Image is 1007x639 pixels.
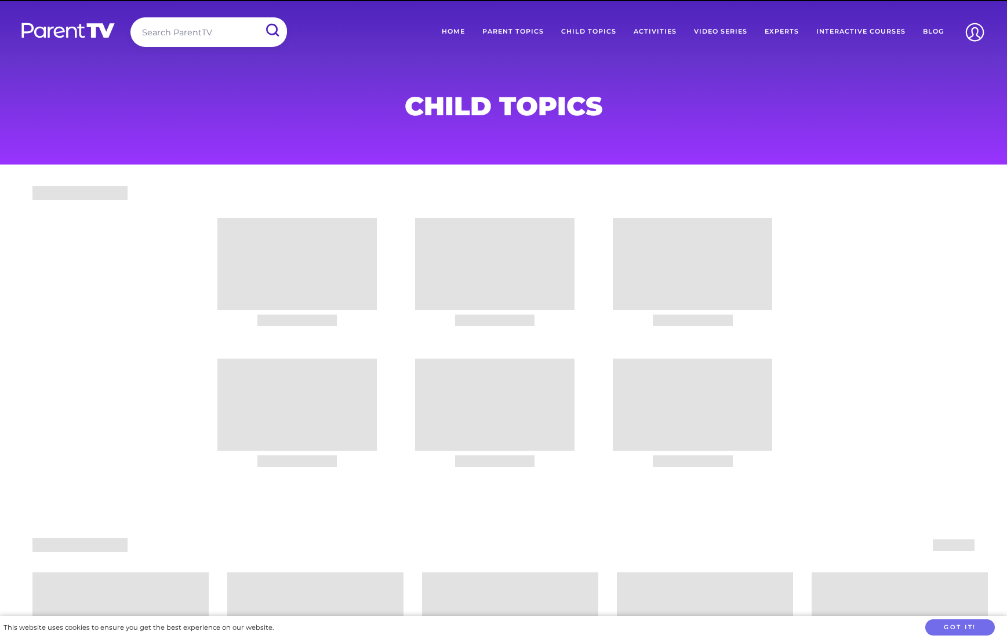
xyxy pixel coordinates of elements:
h1: Child Topics [224,94,783,118]
a: Activities [625,17,685,46]
a: Blog [914,17,953,46]
a: Home [433,17,474,46]
a: Interactive Courses [808,17,914,46]
input: Search ParentTV [130,17,287,47]
a: Experts [756,17,808,46]
input: Submit [257,17,287,43]
div: This website uses cookies to ensure you get the best experience on our website. [3,622,274,634]
a: Video Series [685,17,756,46]
img: parenttv-logo-white.4c85aaf.svg [20,22,116,39]
a: Parent Topics [474,17,552,46]
a: Child Topics [552,17,625,46]
img: Account [960,17,990,47]
button: Got it! [925,619,995,636]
